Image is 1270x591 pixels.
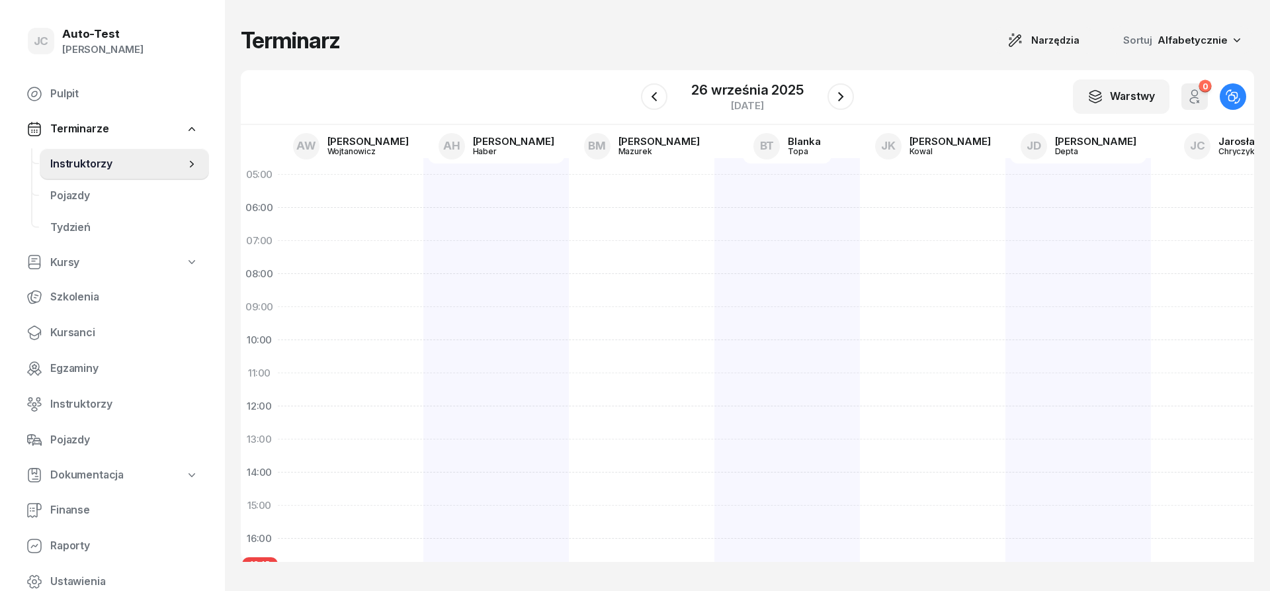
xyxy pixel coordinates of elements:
[1218,147,1263,156] div: Chryczyk
[241,390,278,423] div: 12:00
[242,557,278,570] span: 16:45
[241,456,278,489] div: 14:00
[282,129,419,163] a: AW[PERSON_NAME]Wojtanowicz
[16,78,209,110] a: Pulpit
[50,120,108,138] span: Terminarze
[327,136,409,146] div: [PERSON_NAME]
[40,212,209,244] a: Tydzień
[241,158,278,191] div: 05:00
[1123,32,1155,49] span: Sortuj
[62,41,144,58] div: [PERSON_NAME]
[1055,136,1136,146] div: [PERSON_NAME]
[50,537,198,555] span: Raporty
[50,360,198,377] span: Egzaminy
[428,129,565,163] a: AH[PERSON_NAME]Haber
[1218,136,1263,146] div: Jarosław
[1181,83,1208,110] button: 0
[50,324,198,341] span: Kursanci
[1027,140,1041,152] span: JD
[788,136,820,146] div: Blanka
[443,140,460,152] span: AH
[16,530,209,562] a: Raporty
[241,489,278,522] div: 15:00
[296,140,316,152] span: AW
[995,27,1091,54] button: Narzędzia
[50,289,198,306] span: Szkolenia
[241,522,278,555] div: 16:00
[588,140,606,152] span: BM
[50,573,198,590] span: Ustawienia
[241,357,278,390] div: 11:00
[910,147,973,156] div: Kowal
[241,291,278,324] div: 09:00
[573,129,710,163] a: BM[PERSON_NAME]Mazurek
[691,101,803,111] div: [DATE]
[743,129,831,163] a: BTBlankaTopa
[50,156,185,173] span: Instruktorzy
[473,136,554,146] div: [PERSON_NAME]
[691,83,803,97] div: 26 września 2025
[241,257,278,291] div: 08:00
[327,147,391,156] div: Wojtanowicz
[1087,88,1155,105] div: Warstwy
[1190,140,1205,152] span: JC
[910,136,991,146] div: [PERSON_NAME]
[1158,34,1228,46] span: Alfabetycznie
[760,140,775,152] span: BT
[16,317,209,349] a: Kursanci
[50,187,198,205] span: Pojazdy
[50,396,198,413] span: Instruktorzy
[1199,80,1211,93] div: 0
[16,460,209,490] a: Dokumentacja
[50,254,79,271] span: Kursy
[34,36,49,47] span: JC
[241,28,340,52] h1: Terminarz
[618,147,682,156] div: Mazurek
[241,555,278,588] div: 17:00
[241,423,278,456] div: 13:00
[16,114,209,144] a: Terminarze
[865,129,1001,163] a: JK[PERSON_NAME]Kowal
[62,28,144,40] div: Auto-Test
[16,494,209,526] a: Finanse
[241,224,278,257] div: 07:00
[1055,147,1119,156] div: Depta
[50,467,124,484] span: Dokumentacja
[1031,32,1079,48] span: Narzędzia
[40,148,209,180] a: Instruktorzy
[1107,26,1254,54] button: Sortuj Alfabetycznie
[1010,129,1147,163] a: JD[PERSON_NAME]Depta
[473,147,536,156] div: Haber
[50,432,198,449] span: Pojazdy
[1073,79,1169,114] button: Warstwy
[50,502,198,519] span: Finanse
[50,219,198,236] span: Tydzień
[241,324,278,357] div: 10:00
[881,140,896,152] span: JK
[788,147,820,156] div: Topa
[16,353,209,385] a: Egzaminy
[16,281,209,313] a: Szkolenia
[50,85,198,103] span: Pulpit
[16,248,209,278] a: Kursy
[16,424,209,456] a: Pojazdy
[40,180,209,212] a: Pojazdy
[618,136,700,146] div: [PERSON_NAME]
[241,191,278,224] div: 06:00
[16,388,209,420] a: Instruktorzy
